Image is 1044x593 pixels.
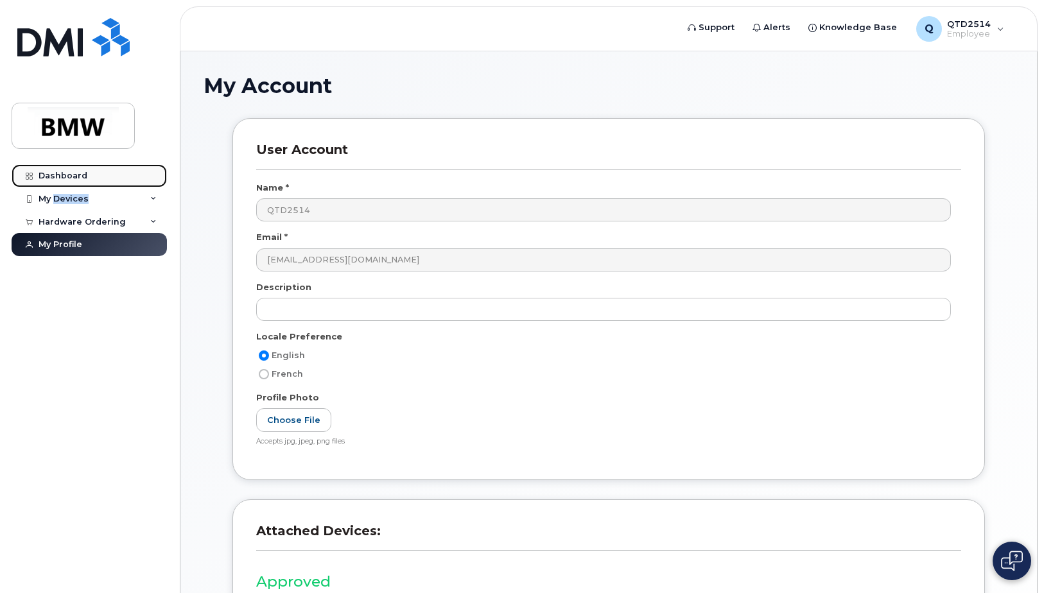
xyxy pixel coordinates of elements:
[259,369,269,379] input: French
[256,523,961,551] h3: Attached Devices:
[204,74,1014,97] h1: My Account
[1001,551,1023,571] img: Open chat
[256,231,288,243] label: Email *
[256,331,342,343] label: Locale Preference
[256,281,311,293] label: Description
[256,391,319,404] label: Profile Photo
[272,350,305,360] span: English
[256,437,951,447] div: Accepts jpg, jpeg, png files
[256,574,961,590] h3: Approved
[256,408,331,432] label: Choose File
[256,142,961,169] h3: User Account
[272,369,303,379] span: French
[259,350,269,361] input: English
[256,182,289,194] label: Name *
